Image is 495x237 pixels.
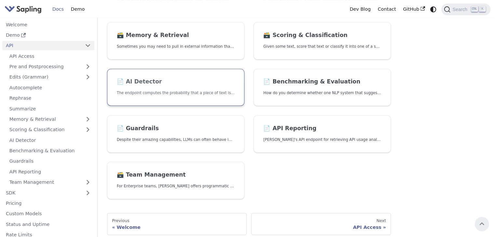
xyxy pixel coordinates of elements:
div: Welcome [112,224,241,230]
kbd: K [479,6,486,12]
h2: AI Detector [117,78,235,85]
a: API Access [6,51,94,61]
p: The endpoint computes the probability that a piece of text is AI-generated, [117,90,235,96]
a: SDK [2,188,81,197]
a: 🗃️ Scoring & ClassificationGiven some text, score that text or classify it into one of a set of p... [254,22,391,59]
a: Memory & Retrieval [6,115,94,124]
a: Summarize [6,104,94,113]
a: 🗃️ Memory & RetrievalSometimes you may need to pull in external information that doesn't fit in t... [107,22,244,59]
a: Pre and Postprocessing [6,62,94,71]
a: Docs [49,4,67,14]
a: PreviousWelcome [107,213,247,235]
a: Sapling.ai [5,5,44,14]
a: Contact [374,4,400,14]
a: Status and Uptime [2,219,94,229]
a: Demo [2,31,94,40]
a: Guardrails [6,156,94,166]
nav: Docs pages [107,213,391,235]
a: Rephrase [6,94,94,103]
button: Expand sidebar category 'SDK' [81,188,94,197]
h2: Benchmarking & Evaluation [263,78,381,85]
a: Custom Models [2,209,94,218]
h2: Memory & Retrieval [117,32,235,39]
a: Benchmarking & Evaluation [6,146,94,156]
span: Search [450,7,471,12]
button: Scroll back to top [475,217,489,231]
div: API Access [256,224,386,230]
a: Autocomplete [6,83,94,92]
a: Scoring & Classification [6,125,94,134]
div: Previous [112,218,241,223]
h2: API Reporting [263,125,381,132]
a: GitHub [399,4,428,14]
a: Welcome [2,20,94,29]
a: 📄️ AI DetectorThe endpoint computes the probability that a piece of text is AI-generated, [107,69,244,106]
div: Next [256,218,386,223]
button: Search (Ctrl+K) [441,4,490,15]
a: NextAPI Access [251,213,391,235]
a: 📄️ Benchmarking & EvaluationHow do you determine whether one NLP system that suggests edits [254,69,391,106]
button: Collapse sidebar category 'API' [81,41,94,50]
p: How do you determine whether one NLP system that suggests edits [263,90,381,96]
a: Edits (Grammar) [6,72,94,82]
a: Dev Blog [346,4,374,14]
p: For Enterprise teams, Sapling offers programmatic team provisioning and management. [117,183,235,189]
h2: Scoring & Classification [263,32,381,39]
p: Sapling's API endpoint for retrieving API usage analytics. [263,137,381,143]
a: Demo [67,4,88,14]
button: Switch between dark and light mode (currently system mode) [429,5,438,14]
a: AI Detector [6,135,94,145]
p: Given some text, score that text or classify it into one of a set of pre-specified categories. [263,44,381,50]
p: Despite their amazing capabilities, LLMs can often behave in undesired [117,137,235,143]
p: Sometimes you may need to pull in external information that doesn't fit in the context size of an... [117,44,235,50]
h2: Team Management [117,171,235,179]
a: API Reporting [6,167,94,176]
a: 🗃️ Team ManagementFor Enterprise teams, [PERSON_NAME] offers programmatic team provisioning and m... [107,162,244,199]
a: 📄️ GuardrailsDespite their amazing capabilities, LLMs can often behave in undesired [107,115,244,153]
a: API [2,41,81,50]
h2: Guardrails [117,125,235,132]
img: Sapling.ai [5,5,42,14]
a: Team Management [6,178,94,187]
a: 📄️ API Reporting[PERSON_NAME]'s API endpoint for retrieving API usage analytics. [254,115,391,153]
a: Pricing [2,199,94,208]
